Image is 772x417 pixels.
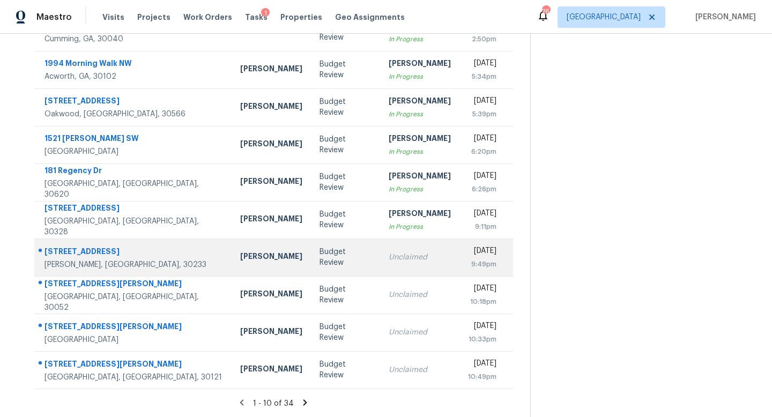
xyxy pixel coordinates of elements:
[389,364,451,375] div: Unclaimed
[468,208,496,221] div: [DATE]
[567,12,641,23] span: [GEOGRAPHIC_DATA]
[240,251,302,264] div: [PERSON_NAME]
[320,172,372,193] div: Budget Review
[468,259,496,270] div: 9:49pm
[137,12,170,23] span: Projects
[389,95,451,109] div: [PERSON_NAME]
[240,138,302,152] div: [PERSON_NAME]
[468,58,496,71] div: [DATE]
[468,334,496,345] div: 10:33pm
[320,134,372,155] div: Budget Review
[240,363,302,377] div: [PERSON_NAME]
[468,109,496,120] div: 5:39pm
[389,71,451,82] div: In Progress
[44,321,223,334] div: [STREET_ADDRESS][PERSON_NAME]
[468,371,496,382] div: 10:49pm
[261,8,270,19] div: 1
[468,95,496,109] div: [DATE]
[320,96,372,118] div: Budget Review
[44,165,223,178] div: 181 Regency Dr
[468,221,496,232] div: 9:11pm
[389,252,451,263] div: Unclaimed
[320,284,372,306] div: Budget Review
[389,133,451,146] div: [PERSON_NAME]
[389,327,451,338] div: Unclaimed
[542,6,550,17] div: 76
[468,146,496,157] div: 6:20pm
[44,109,223,120] div: Oakwood, [GEOGRAPHIC_DATA], 30566
[468,245,496,259] div: [DATE]
[389,221,451,232] div: In Progress
[691,12,756,23] span: [PERSON_NAME]
[320,59,372,80] div: Budget Review
[36,12,72,23] span: Maestro
[389,109,451,120] div: In Progress
[335,12,405,23] span: Geo Assignments
[468,321,496,334] div: [DATE]
[44,359,223,372] div: [STREET_ADDRESS][PERSON_NAME]
[468,283,496,296] div: [DATE]
[44,95,223,109] div: [STREET_ADDRESS]
[468,133,496,146] div: [DATE]
[240,101,302,114] div: [PERSON_NAME]
[44,58,223,71] div: 1994 Morning Walk NW
[44,203,223,216] div: [STREET_ADDRESS]
[44,372,223,383] div: [GEOGRAPHIC_DATA], [GEOGRAPHIC_DATA], 30121
[320,322,372,343] div: Budget Review
[240,326,302,339] div: [PERSON_NAME]
[44,292,223,313] div: [GEOGRAPHIC_DATA], [GEOGRAPHIC_DATA], 30052
[468,184,496,195] div: 6:26pm
[44,278,223,292] div: [STREET_ADDRESS][PERSON_NAME]
[389,146,451,157] div: In Progress
[468,71,496,82] div: 5:34pm
[389,208,451,221] div: [PERSON_NAME]
[44,178,223,200] div: [GEOGRAPHIC_DATA], [GEOGRAPHIC_DATA], 30620
[183,12,232,23] span: Work Orders
[280,12,322,23] span: Properties
[389,34,451,44] div: In Progress
[240,288,302,302] div: [PERSON_NAME]
[44,246,223,259] div: [STREET_ADDRESS]
[320,209,372,230] div: Budget Review
[102,12,124,23] span: Visits
[320,247,372,268] div: Budget Review
[320,359,372,381] div: Budget Review
[389,289,451,300] div: Unclaimed
[468,296,496,307] div: 10:18pm
[240,63,302,77] div: [PERSON_NAME]
[245,13,268,21] span: Tasks
[468,170,496,184] div: [DATE]
[240,213,302,227] div: [PERSON_NAME]
[44,146,223,157] div: [GEOGRAPHIC_DATA]
[389,170,451,184] div: [PERSON_NAME]
[240,176,302,189] div: [PERSON_NAME]
[44,34,223,44] div: Cumming, GA, 30040
[44,334,223,345] div: [GEOGRAPHIC_DATA]
[468,358,496,371] div: [DATE]
[253,400,294,407] span: 1 - 10 of 34
[468,34,496,44] div: 2:50pm
[44,216,223,237] div: [GEOGRAPHIC_DATA], [GEOGRAPHIC_DATA], 30328
[44,71,223,82] div: Acworth, GA, 30102
[44,133,223,146] div: 1521 [PERSON_NAME] SW
[44,259,223,270] div: [PERSON_NAME], [GEOGRAPHIC_DATA], 30233
[389,58,451,71] div: [PERSON_NAME]
[389,184,451,195] div: In Progress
